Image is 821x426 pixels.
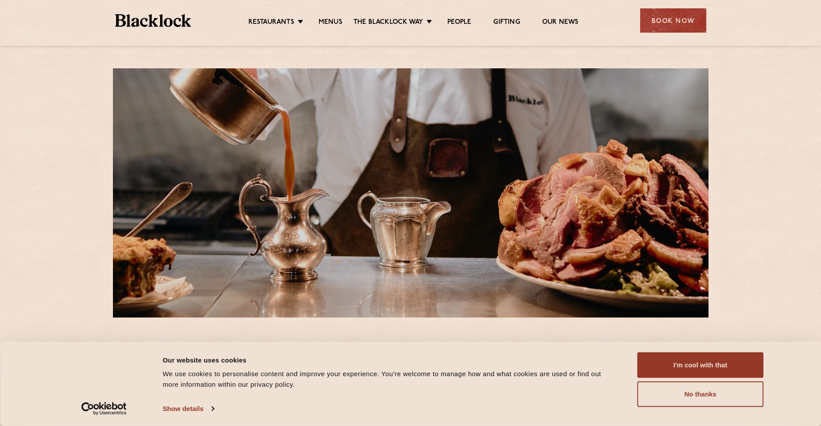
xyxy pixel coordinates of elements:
[542,18,579,28] a: Our News
[248,18,294,28] a: Restaurants
[319,18,342,28] a: Menus
[447,18,471,28] a: People
[163,369,618,390] div: We use cookies to personalise content and improve your experience. You're welcome to manage how a...
[640,8,706,33] div: Book Now
[65,402,142,415] a: Usercentrics Cookiebot - opens in a new window
[637,381,764,407] button: No thanks
[163,402,214,415] a: Show details
[353,18,423,28] a: The Blacklock Way
[493,18,520,28] a: Gifting
[115,14,191,27] img: BL_Textured_Logo-footer-cropped.svg
[637,352,764,378] button: I'm cool with that
[163,355,618,365] div: Our website uses cookies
